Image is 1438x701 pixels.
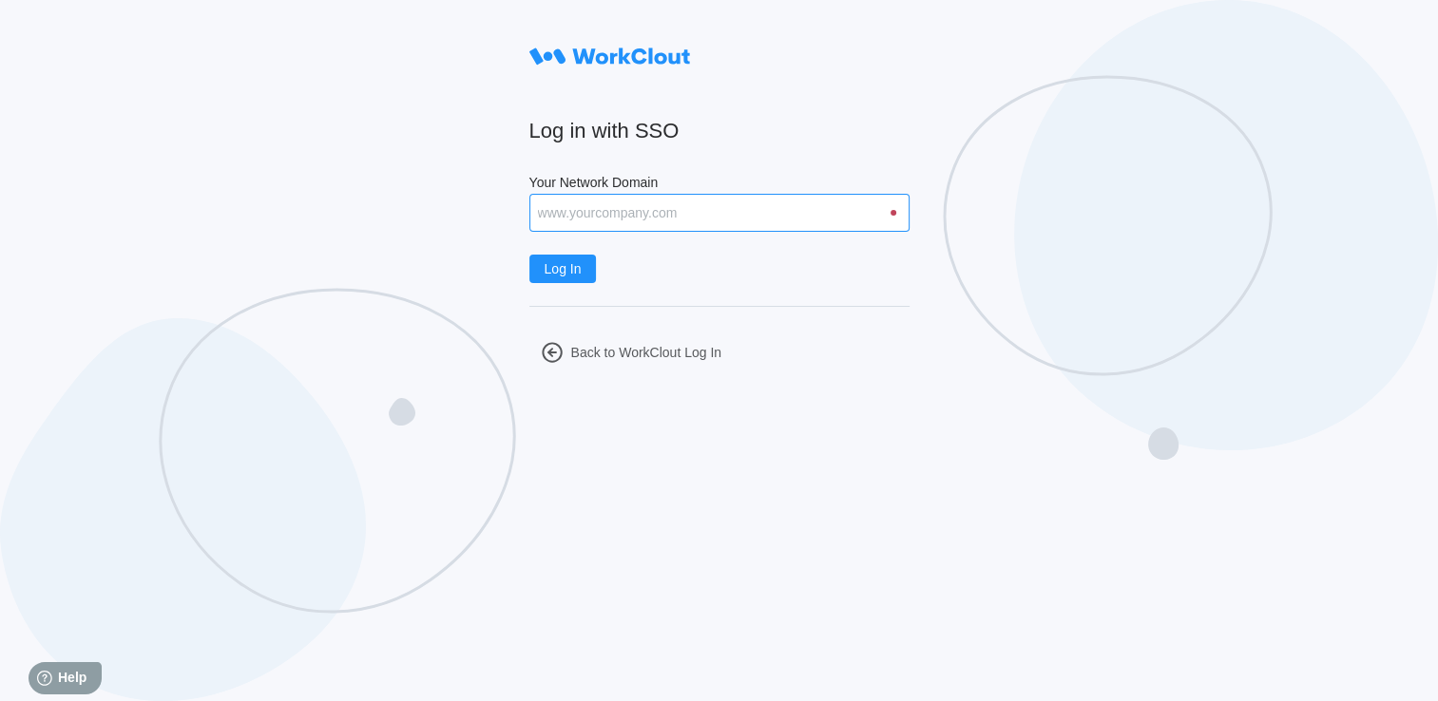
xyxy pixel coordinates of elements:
[529,255,597,283] button: Log In
[529,194,910,232] input: www.yourcompany.com
[529,330,910,375] a: Back to WorkClout Log In
[571,345,721,360] div: Back to WorkClout Log In
[529,118,910,144] h2: Log in with SSO
[529,175,910,194] label: Your Network Domain
[545,262,582,275] span: Log In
